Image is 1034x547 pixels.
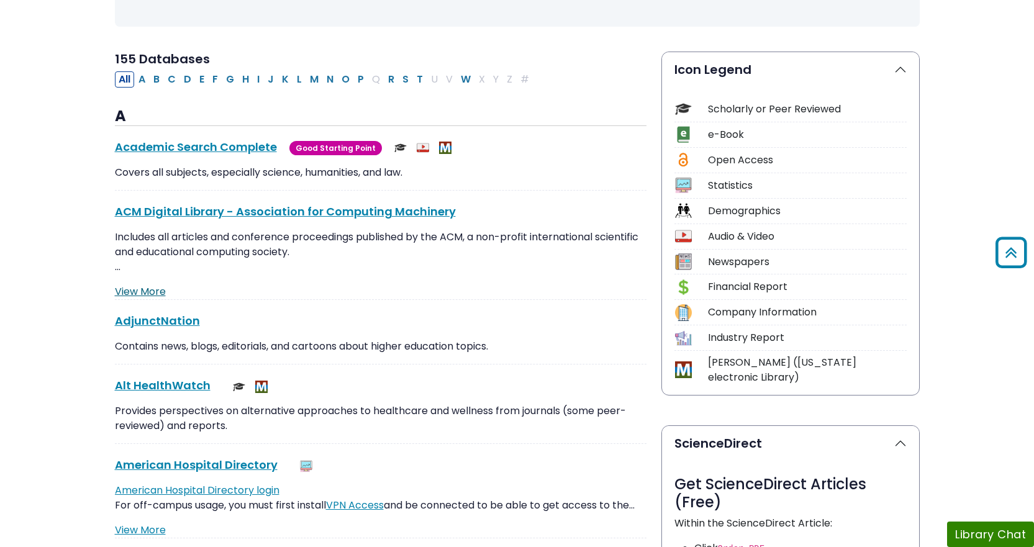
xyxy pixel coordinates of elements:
[135,71,149,88] button: Filter Results A
[323,71,337,88] button: Filter Results N
[662,52,919,87] button: Icon Legend
[115,339,646,354] p: Contains news, blogs, editorials, and cartoons about higher education topics.
[115,107,646,126] h3: A
[115,284,166,299] a: View More
[675,253,692,270] img: Icon Newspapers
[675,361,692,378] img: Icon MeL (Michigan electronic Library)
[115,71,134,88] button: All
[675,304,692,321] img: Icon Company Information
[439,142,451,154] img: MeL (Michigan electronic Library)
[675,279,692,296] img: Icon Financial Report
[457,71,474,88] button: Filter Results W
[708,255,907,269] div: Newspapers
[675,126,692,143] img: Icon e-Book
[115,230,646,274] p: Includes all articles and conference proceedings published by the ACM, a non-profit international...
[708,229,907,244] div: Audio & Video
[115,483,279,497] a: American Hospital Directory login
[238,71,253,88] button: Filter Results H
[708,305,907,320] div: Company Information
[115,523,166,537] a: View More
[674,516,907,531] p: Within the ScienceDirect Article:
[708,279,907,294] div: Financial Report
[675,330,692,346] img: Icon Industry Report
[676,151,691,168] img: Icon Open Access
[115,457,278,472] a: American Hospital Directory
[164,71,179,88] button: Filter Results C
[384,71,398,88] button: Filter Results R
[115,139,277,155] a: Academic Search Complete
[675,202,692,219] img: Icon Demographics
[196,71,208,88] button: Filter Results E
[674,476,907,512] h3: Get ScienceDirect Articles (Free)
[180,71,195,88] button: Filter Results D
[233,381,245,393] img: Scholarly or Peer Reviewed
[115,483,646,513] p: For off-campus usage, you must first install and be connected to be able to get access to the…
[708,153,907,168] div: Open Access
[708,355,907,385] div: [PERSON_NAME] ([US_STATE] electronic Library)
[417,142,429,154] img: Audio & Video
[115,165,646,180] p: Covers all subjects, especially science, humanities, and law.
[115,404,646,433] p: Provides perspectives on alternative approaches to healthcare and wellness from journals (some pe...
[675,101,692,117] img: Icon Scholarly or Peer Reviewed
[115,377,211,393] a: Alt HealthWatch
[662,426,919,461] button: ScienceDirect
[947,522,1034,547] button: Library Chat
[264,71,278,88] button: Filter Results J
[253,71,263,88] button: Filter Results I
[708,102,907,117] div: Scholarly or Peer Reviewed
[413,71,427,88] button: Filter Results T
[115,313,200,328] a: AdjunctNation
[222,71,238,88] button: Filter Results G
[708,330,907,345] div: Industry Report
[306,71,322,88] button: Filter Results M
[255,381,268,393] img: MeL (Michigan electronic Library)
[708,204,907,219] div: Demographics
[708,127,907,142] div: e-Book
[289,141,382,155] span: Good Starting Point
[300,460,312,472] img: Statistics
[326,498,384,512] a: VPN Access
[115,71,534,86] div: Alpha-list to filter by first letter of database name
[394,142,407,154] img: Scholarly or Peer Reviewed
[708,178,907,193] div: Statistics
[115,204,456,219] a: ACM Digital Library - Association for Computing Machinery
[115,50,210,68] span: 155 Databases
[675,228,692,245] img: Icon Audio & Video
[150,71,163,88] button: Filter Results B
[675,177,692,194] img: Icon Statistics
[991,242,1031,263] a: Back to Top
[293,71,306,88] button: Filter Results L
[338,71,353,88] button: Filter Results O
[209,71,222,88] button: Filter Results F
[278,71,293,88] button: Filter Results K
[354,71,368,88] button: Filter Results P
[399,71,412,88] button: Filter Results S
